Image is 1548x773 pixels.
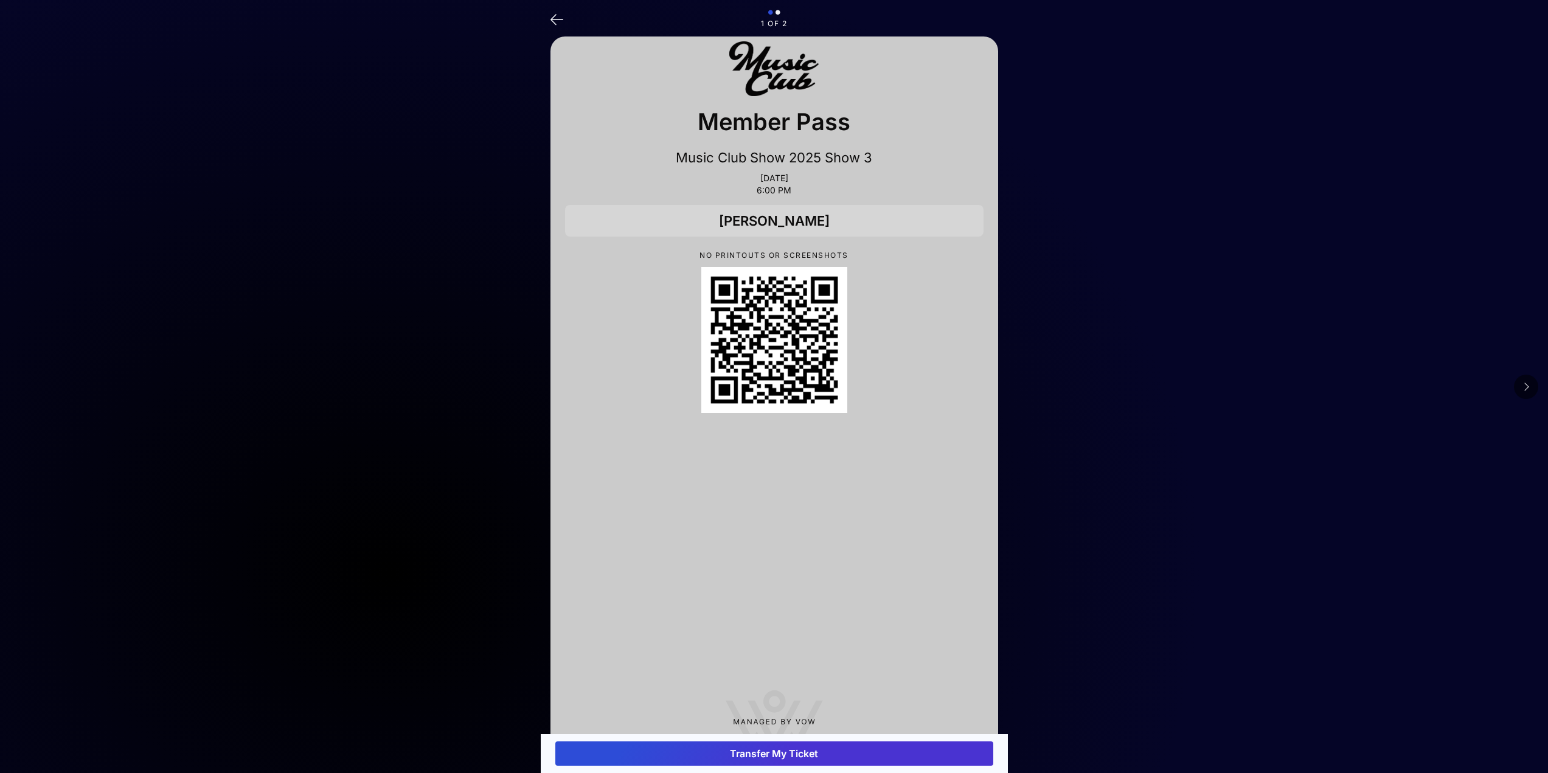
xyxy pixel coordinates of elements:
[565,205,984,237] div: [PERSON_NAME]
[555,741,993,766] button: Transfer My Ticket
[565,149,984,166] p: Music Club Show 2025 Show 3
[565,104,984,139] p: Member Pass
[565,185,984,195] p: 6:00 PM
[565,251,984,260] p: NO PRINTOUTS OR SCREENSHOTS
[701,267,847,413] div: QR Code
[565,173,984,183] p: [DATE]
[550,19,998,28] p: 1 of 2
